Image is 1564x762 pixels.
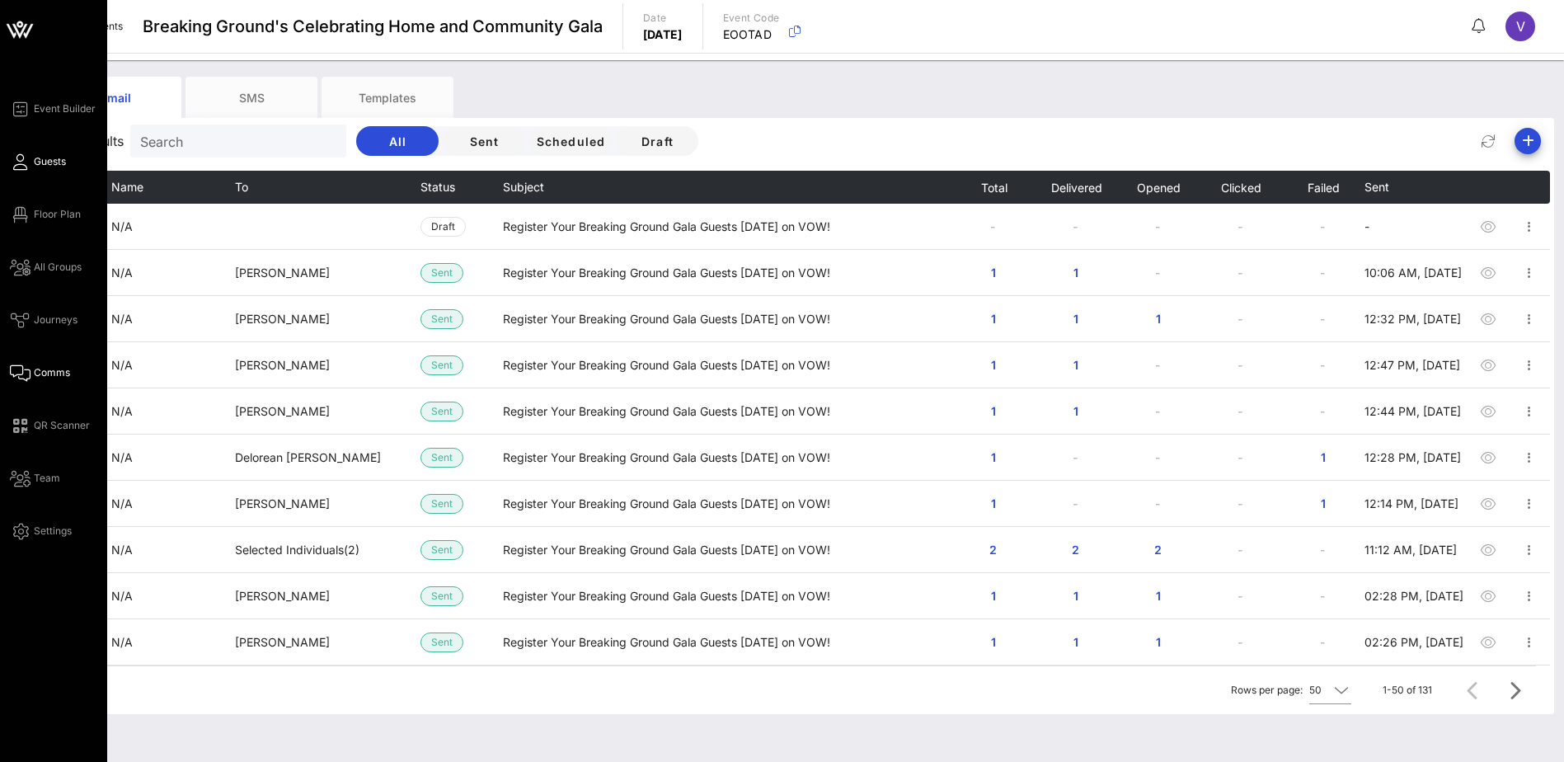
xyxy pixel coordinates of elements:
span: [PERSON_NAME] [235,589,330,603]
span: Clicked [1220,181,1261,195]
span: 1 [980,404,1007,418]
span: Sent [1364,180,1389,194]
span: 02:28 PM, [DATE] [1364,589,1463,603]
a: Guests [10,152,66,172]
span: Sent [431,541,453,559]
button: Sent [443,126,525,156]
button: 1 [967,489,1020,519]
span: Name [111,180,143,194]
span: 1 [1063,404,1089,418]
span: 1 [1145,312,1172,326]
p: Date [643,10,683,26]
span: [PERSON_NAME] [235,635,330,649]
button: 2 [967,535,1020,565]
button: 2 [1050,535,1102,565]
span: N/A [111,450,133,464]
button: 1 [1050,350,1102,380]
button: 1 [1050,628,1102,657]
button: 1 [1132,304,1185,334]
button: 1 [1132,628,1185,657]
span: 1 [1063,635,1089,649]
span: 1 [1063,589,1089,603]
div: 50 [1309,683,1322,698]
button: Next page [1500,675,1529,705]
th: Clicked [1200,171,1282,204]
span: [PERSON_NAME] [235,312,330,326]
span: Draft [431,218,455,236]
button: 1 [1297,443,1350,473]
span: 1 [980,450,1007,464]
a: QR Scanner [10,416,90,435]
div: V [1505,12,1535,41]
span: All Groups [34,260,82,275]
span: Sent [431,495,453,513]
th: Sent [1364,171,1468,204]
span: Opened [1136,181,1181,195]
span: Sent [431,449,453,467]
span: Guests [34,154,66,169]
span: Sent [431,587,453,605]
span: Journeys [34,313,77,327]
button: 1 [967,304,1020,334]
span: V [1516,18,1525,35]
span: [PERSON_NAME] [235,496,330,510]
td: Register Your Breaking Ground Gala Guests [DATE] on VOW! [503,435,952,481]
span: [PERSON_NAME] [235,266,330,280]
span: Draft [629,134,685,148]
span: N/A [111,266,133,280]
span: Failed [1307,181,1340,195]
span: 2 [1145,543,1172,557]
button: 1 [1297,489,1350,519]
span: Sent [431,310,453,328]
span: 1 [980,635,1007,649]
span: Sent [431,264,453,282]
span: 12:28 PM, [DATE] [1364,450,1461,464]
span: [PERSON_NAME] [235,358,330,372]
th: Delivered [1035,171,1117,204]
th: Status [420,171,503,204]
button: 1 [1050,397,1102,426]
th: Subject [503,171,952,204]
span: N/A [111,589,133,603]
span: N/A [111,543,133,557]
span: Settings [34,524,72,539]
th: Total [952,171,1035,204]
span: Sent [431,633,453,651]
span: Scheduled [535,134,605,148]
button: 1 [1050,304,1102,334]
button: All [356,126,439,156]
span: N/A [111,496,133,510]
button: Total [979,171,1007,204]
p: [DATE] [643,26,683,43]
span: 1 [980,266,1007,280]
td: Register Your Breaking Ground Gala Guests [DATE] on VOW! [503,250,952,296]
a: Floor Plan [10,205,81,224]
span: 12:44 PM, [DATE] [1364,404,1461,418]
span: N/A [111,635,133,649]
span: - [1364,219,1369,233]
span: 12:47 PM, [DATE] [1364,358,1460,372]
span: 10:06 AM, [DATE] [1364,266,1462,280]
span: 11:12 AM, [DATE] [1364,543,1457,557]
a: Journeys [10,310,77,330]
span: 1 [980,312,1007,326]
button: 1 [967,397,1020,426]
div: 1-50 of 131 [1383,683,1432,698]
a: Comms [10,363,70,383]
td: Register Your Breaking Ground Gala Guests [DATE] on VOW! [503,527,952,573]
span: To [235,180,248,194]
span: QR Scanner [34,418,90,433]
button: 1 [967,350,1020,380]
th: Opened [1117,171,1200,204]
button: Clicked [1220,171,1261,204]
span: Delivered [1050,181,1101,195]
div: 50Rows per page: [1309,677,1351,703]
span: 12:14 PM, [DATE] [1364,496,1458,510]
button: 1 [1050,258,1102,288]
span: 1 [1063,358,1089,372]
td: Register Your Breaking Ground Gala Guests [DATE] on VOW! [503,342,952,388]
p: Event Code [723,10,780,26]
button: Scheduled [529,126,612,156]
span: Total [979,181,1007,195]
button: 1 [1050,581,1102,611]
